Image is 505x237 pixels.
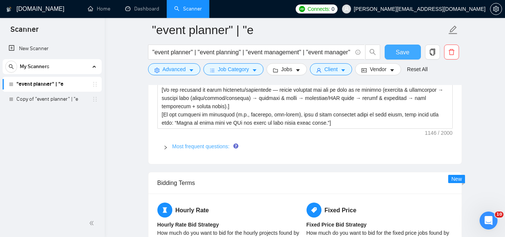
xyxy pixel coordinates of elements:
[365,45,380,60] button: search
[299,6,305,12] img: upwork-logo.png
[355,63,401,75] button: idcardVendorcaret-down
[174,6,202,12] a: searchScanner
[157,203,172,218] span: hourglass
[189,67,194,73] span: caret-down
[480,212,498,230] iframe: Intercom live chat
[252,67,257,73] span: caret-down
[203,63,264,75] button: barsJob Categorycaret-down
[344,6,349,12] span: user
[332,5,335,13] span: 0
[295,67,301,73] span: caret-down
[157,138,453,155] div: Most frequent questions:
[444,49,459,55] span: delete
[157,172,453,194] div: Bidding Terms
[307,203,321,218] span: tag
[355,50,360,55] span: info-circle
[153,48,352,57] input: Search Freelance Jobs...
[307,222,367,228] b: Fixed Price Bid Strategy
[448,25,458,35] span: edit
[210,67,215,73] span: bars
[125,6,159,12] a: dashboardDashboard
[316,67,321,73] span: user
[152,21,447,39] input: Scanner name...
[490,6,502,12] a: setting
[233,143,239,149] div: Tooltip anchor
[389,67,395,73] span: caret-down
[16,92,87,107] a: Copy of "event planner" | "e
[154,67,160,73] span: setting
[385,45,421,60] button: Save
[407,65,428,73] a: Reset All
[6,64,17,69] span: search
[273,67,278,73] span: folder
[307,203,453,218] h5: Fixed Price
[92,96,98,102] span: holder
[157,203,304,218] h5: Hourly Rate
[163,65,186,73] span: Advanced
[89,219,96,227] span: double-left
[172,143,230,149] a: Most frequent questions:
[3,41,102,56] li: New Scanner
[88,6,110,12] a: homeHome
[281,65,292,73] span: Jobs
[451,176,462,182] span: New
[425,45,440,60] button: copy
[324,65,338,73] span: Client
[308,5,330,13] span: Connects:
[490,3,502,15] button: setting
[148,63,200,75] button: settingAdvancedcaret-down
[4,24,44,40] span: Scanner
[444,45,459,60] button: delete
[3,59,102,107] li: My Scanners
[92,81,98,87] span: holder
[20,59,49,74] span: My Scanners
[267,63,307,75] button: folderJobscaret-down
[396,48,409,57] span: Save
[495,212,504,218] span: 10
[490,6,502,12] span: setting
[157,222,219,228] b: Hourly Rate Bid Strategy
[5,61,17,73] button: search
[218,65,249,73] span: Job Category
[16,77,87,92] a: "event planner" | "e
[361,67,367,73] span: idcard
[366,49,380,55] span: search
[163,145,168,150] span: right
[6,3,12,15] img: logo
[370,65,386,73] span: Vendor
[425,49,440,55] span: copy
[341,67,346,73] span: caret-down
[9,41,96,56] a: New Scanner
[310,63,352,75] button: userClientcaret-down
